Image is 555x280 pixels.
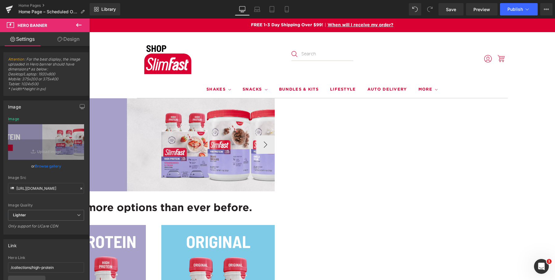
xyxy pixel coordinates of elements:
[329,66,349,77] a: More
[8,203,84,207] div: Image Quality
[8,163,84,169] div: or
[279,3,294,15] a: Mobile
[153,66,178,77] a: Snacks
[409,3,421,15] button: Undo
[466,3,498,15] a: Preview
[507,7,523,12] span: Publish
[13,213,26,217] b: Lighter
[202,32,208,39] button: Search
[19,3,90,8] a: Home Pages
[540,3,553,15] button: More
[190,66,229,77] a: Bundles & Kits
[241,66,267,77] a: Lifestyle
[8,256,84,260] div: Hero Link
[8,262,84,273] input: https://your-shop.myshopify.com
[473,6,490,13] span: Preview
[19,9,78,14] span: Home Page – Scheduled Offer
[46,32,91,46] a: Design
[235,5,237,8] span: |
[90,3,120,15] a: New Library
[202,29,264,43] input: Search
[8,101,21,109] div: Image
[18,23,47,28] span: Hero Banner
[250,3,265,15] a: Laptop
[117,66,142,77] a: Shakes
[408,36,416,44] img: shopping cart
[424,3,436,15] button: Redo
[8,240,17,248] div: Link
[238,4,304,10] div: open modal
[8,57,84,95] span: : For the best display, the image uploaded in Hero banner should have dimensions* as below: Deskt...
[8,183,84,194] input: Link
[8,57,24,62] a: Attention
[48,63,418,79] nav: Main navigation
[547,259,552,264] span: 1
[8,117,19,121] div: Image
[235,3,250,15] a: Desktop
[8,176,84,180] div: Image Src
[534,259,549,274] iframe: Intercom live chat
[101,6,116,12] span: Library
[35,161,61,172] a: Browse gallery
[162,4,234,10] span: FREE 1-3 Day Shipping Over $99!
[238,5,304,8] span: When will I receive my order?
[48,20,109,60] img: Slimfast Shop homepage
[265,3,279,15] a: Tablet
[446,6,456,13] span: Save
[8,224,84,233] div: Only support for UCare CDN
[500,3,538,15] button: Publish
[278,66,318,77] a: Auto Delivery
